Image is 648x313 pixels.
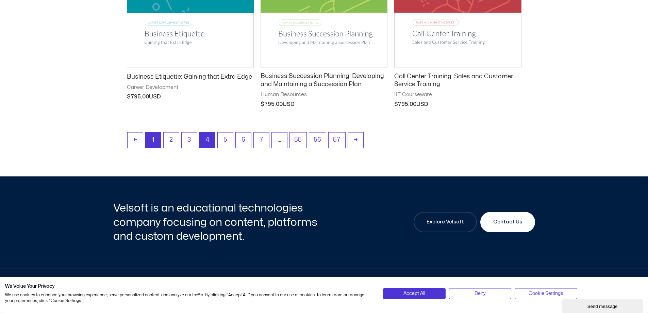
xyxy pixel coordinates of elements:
nav: Product Pagination [127,132,521,152]
a: Page 2 [164,132,179,148]
a: Explore Velsoft [414,212,477,232]
span: Contact Us [493,218,522,226]
span: Accept All [403,290,425,297]
iframe: chat widget [562,298,645,313]
a: Page 1 [146,132,161,148]
span: $ [261,101,264,107]
h2: We Value Your Privacy [5,283,373,289]
a: Page 5 [218,132,233,148]
a: Page 56 [309,132,326,148]
a: Page 55 [290,132,306,148]
a: Contact Us [480,212,535,232]
a: ← [128,132,143,148]
bdi: 795.00 [261,101,283,107]
button: Deny all cookies [449,288,511,299]
a: → [348,132,363,148]
h2: Business Succession Planning: Developing and Maintaining a Succession Plan [261,72,387,88]
a: Business Etiquette: Gaining that Extra Edge [127,73,254,84]
p: We use cookies to enhance your browsing experience, serve personalized content, and analyze our t... [5,292,373,304]
span: Deny [475,290,486,297]
a: Page 3 [182,132,197,148]
span: Human Resources [261,91,387,98]
a: Page 6 [236,132,251,148]
bdi: 795.00 [127,94,149,99]
h2: Velsoft is an educational technologies company focusing on content, platforms and custom developm... [113,201,322,244]
button: Accept all cookies [383,288,445,299]
span: ILT Courseware [394,91,521,98]
span: $ [127,94,131,99]
span: Career Development [127,84,254,91]
a: Page 57 [329,132,345,148]
span: … [272,132,287,148]
span: Explore Velsoft [427,218,464,226]
span: Page 4 [200,132,215,148]
a: Call Center Training: Sales and Customer Service Training [394,73,521,92]
h2: Call Center Training: Sales and Customer Service Training [394,73,521,89]
a: Page 7 [254,132,269,148]
button: Adjust cookie preferences [515,288,577,299]
span: $ [394,101,398,107]
h2: Business Etiquette: Gaining that Extra Edge [127,73,254,81]
bdi: 795.00 [394,101,416,107]
a: Business Succession Planning: Developing and Maintaining a Succession Plan [261,72,387,91]
span: Cookie Settings [529,290,563,297]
